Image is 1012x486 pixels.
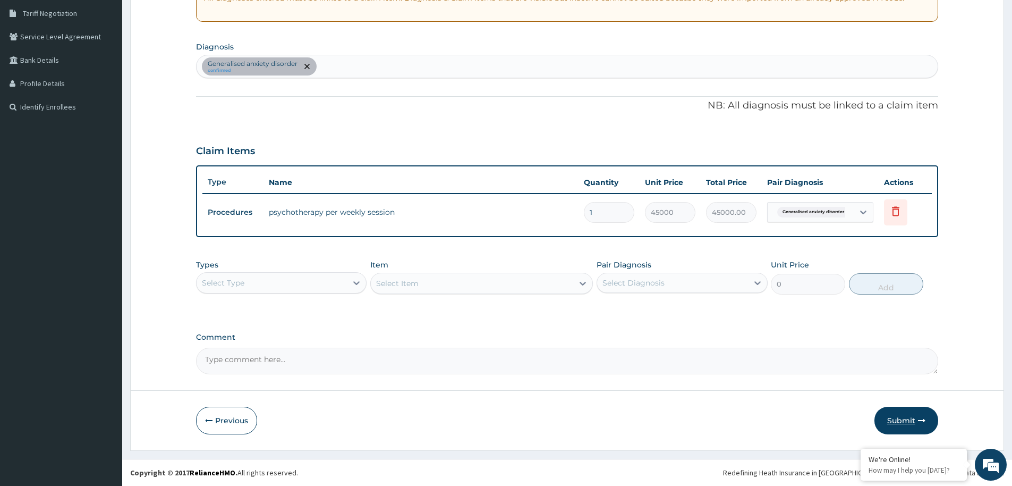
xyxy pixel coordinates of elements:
[202,172,263,192] th: Type
[196,41,234,52] label: Diagnosis
[869,466,959,475] p: How may I help you today?
[5,290,202,328] textarea: Type your message and hit 'Enter'
[20,53,43,80] img: d_794563401_company_1708531726252_794563401
[202,278,244,288] div: Select Type
[190,468,235,477] a: RelianceHMO
[55,60,178,73] div: Chat with us now
[208,60,297,68] p: Generalised anxiety disorder
[263,172,579,193] th: Name
[174,5,200,31] div: Minimize live chat window
[130,468,237,477] strong: Copyright © 2017 .
[869,455,959,464] div: We're Online!
[701,172,762,193] th: Total Price
[777,207,849,217] span: Generalised anxiety disorder
[202,203,263,222] td: Procedures
[579,172,640,193] th: Quantity
[849,273,923,295] button: Add
[196,99,938,113] p: NB: All diagnosis must be linked to a claim item
[370,259,388,270] label: Item
[597,259,651,270] label: Pair Diagnosis
[208,68,297,73] small: confirmed
[879,172,932,193] th: Actions
[602,278,665,288] div: Select Diagnosis
[771,259,809,270] label: Unit Price
[23,9,77,18] span: Tariff Negotiation
[874,407,938,434] button: Submit
[122,459,1012,486] footer: All rights reserved.
[196,407,257,434] button: Previous
[302,62,312,71] span: remove selection option
[640,172,701,193] th: Unit Price
[196,146,255,157] h3: Claim Items
[62,134,147,241] span: We're online!
[196,333,938,342] label: Comment
[263,202,579,223] td: psychotherapy per weekly session
[196,261,218,270] label: Types
[762,172,879,193] th: Pair Diagnosis
[723,467,1004,478] div: Redefining Heath Insurance in [GEOGRAPHIC_DATA] using Telemedicine and Data Science!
